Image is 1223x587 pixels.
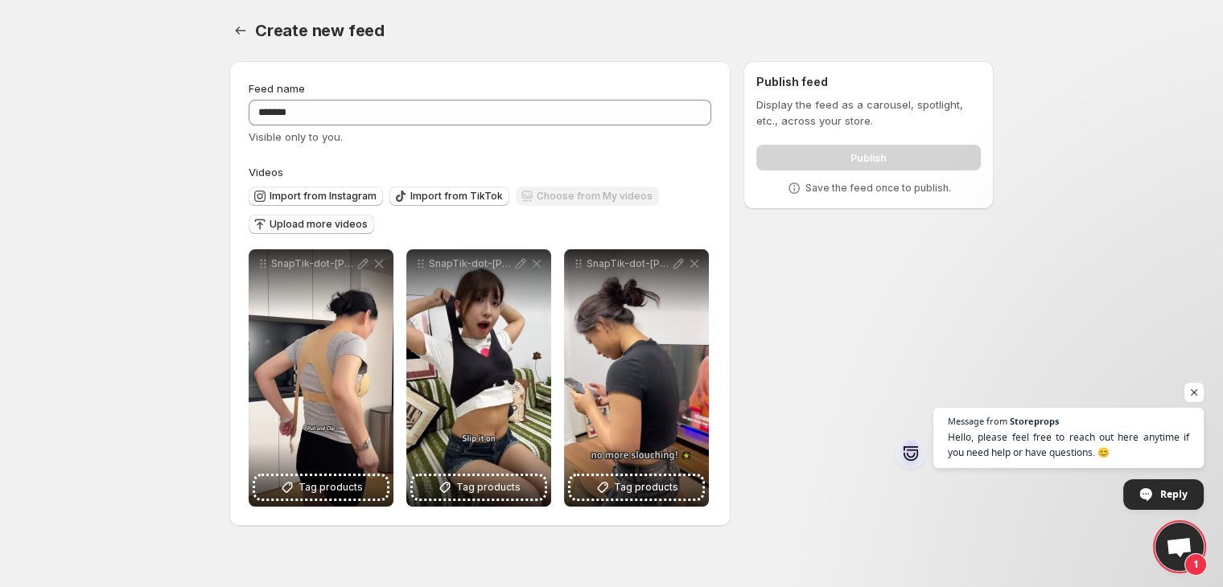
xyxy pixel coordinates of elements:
[271,257,355,270] p: SnapTik-dot-[PERSON_NAME]-9241ff3ebafee8f13593633202e7f027
[1010,417,1059,425] span: Storeprops
[249,249,393,507] div: SnapTik-dot-[PERSON_NAME]-9241ff3ebafee8f13593633202e7f027Tag products
[249,130,343,143] span: Visible only to you.
[249,166,283,179] span: Videos
[406,249,551,507] div: SnapTik-dot-[PERSON_NAME]-ad8612d4c1364ff904e320f225d17c28Tag products
[410,190,503,203] span: Import from TikTok
[299,479,363,495] span: Tag products
[429,257,513,270] p: SnapTik-dot-[PERSON_NAME]-ad8612d4c1364ff904e320f225d17c28
[805,182,951,195] p: Save the feed once to publish.
[1184,553,1207,576] span: 1
[1160,480,1188,508] span: Reply
[270,218,368,231] span: Upload more videos
[948,417,1007,425] span: Message from
[249,187,383,206] button: Import from Instagram
[587,257,670,270] p: SnapTik-dot-[PERSON_NAME]-5ba40ec7fcc4e54c3655bdc4f16d8a24
[270,190,377,203] span: Import from Instagram
[249,82,305,95] span: Feed name
[948,429,1189,460] span: Hello, please feel free to reach out here anytime if you need help or have questions. 😊
[756,74,981,90] h2: Publish feed
[456,479,521,495] span: Tag products
[756,96,981,129] p: Display the feed as a carousel, spotlight, etc., across your store.
[255,21,385,40] span: Create new feed
[1155,523,1204,571] div: Open chat
[614,479,678,495] span: Tag products
[229,19,252,42] button: Settings
[389,187,509,206] button: Import from TikTok
[570,476,702,499] button: Tag products
[564,249,709,507] div: SnapTik-dot-[PERSON_NAME]-5ba40ec7fcc4e54c3655bdc4f16d8a24Tag products
[249,215,374,234] button: Upload more videos
[255,476,387,499] button: Tag products
[413,476,545,499] button: Tag products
